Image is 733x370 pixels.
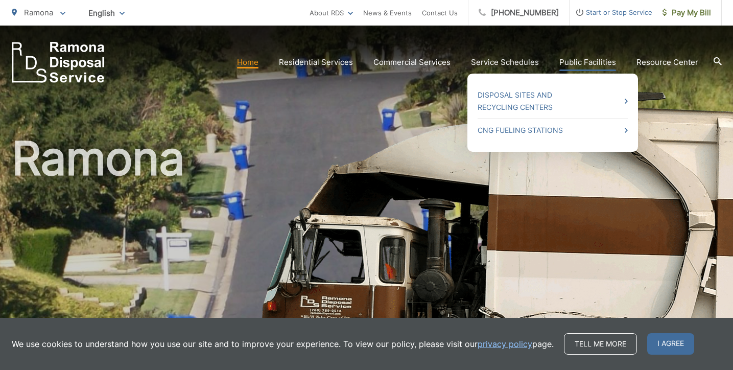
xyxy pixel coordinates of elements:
a: Residential Services [279,56,353,68]
a: Disposal Sites and Recycling Centers [478,89,628,113]
span: English [81,4,132,22]
a: Resource Center [636,56,698,68]
a: CNG Fueling Stations [478,124,628,136]
span: Ramona [24,8,53,17]
a: Commercial Services [373,56,451,68]
a: News & Events [363,7,412,19]
a: Contact Us [422,7,458,19]
a: Public Facilities [559,56,616,68]
p: We use cookies to understand how you use our site and to improve your experience. To view our pol... [12,338,554,350]
a: Service Schedules [471,56,539,68]
a: About RDS [310,7,353,19]
a: Home [237,56,258,68]
a: EDCD logo. Return to the homepage. [12,42,105,83]
a: privacy policy [478,338,532,350]
span: Pay My Bill [663,7,711,19]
